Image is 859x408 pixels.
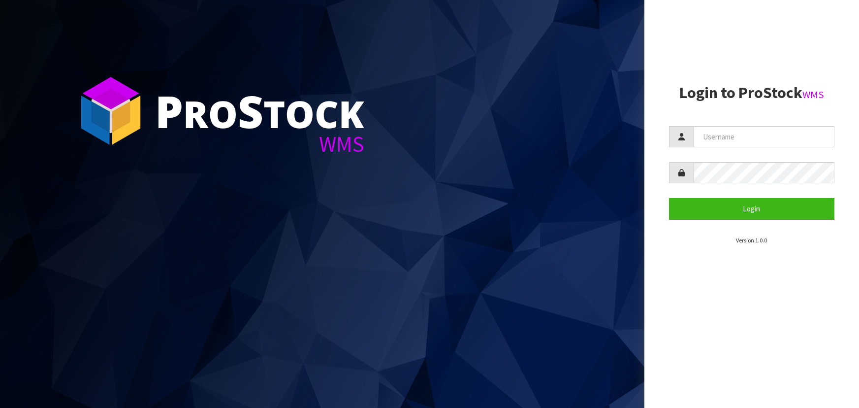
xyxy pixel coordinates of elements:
span: P [155,81,183,141]
small: Version 1.0.0 [736,237,767,244]
small: WMS [802,88,824,101]
input: Username [694,126,834,147]
h2: Login to ProStock [669,84,834,102]
button: Login [669,198,834,219]
img: ProStock Cube [74,74,148,148]
span: S [238,81,263,141]
div: WMS [155,133,364,155]
div: ro tock [155,89,364,133]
